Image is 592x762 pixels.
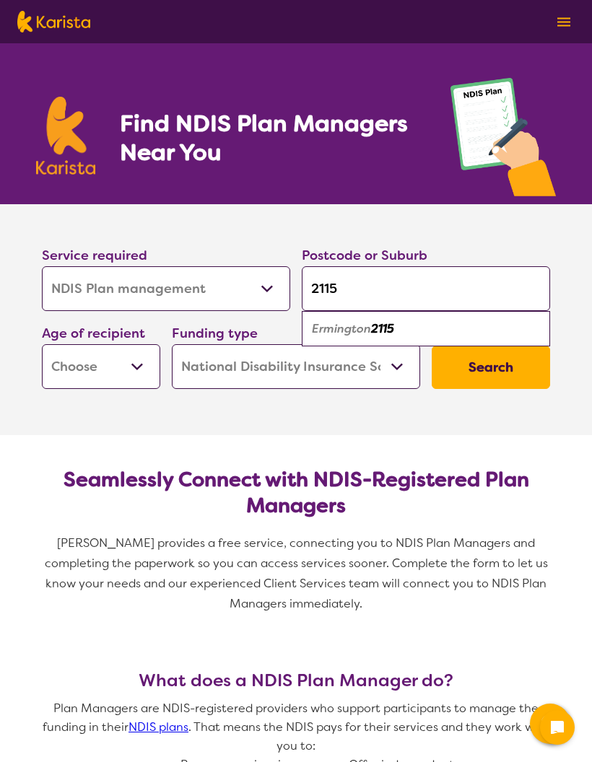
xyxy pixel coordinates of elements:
input: Type [302,266,550,311]
img: menu [557,17,570,27]
img: plan-management [450,78,556,204]
button: Channel Menu [530,704,570,744]
span: [PERSON_NAME] provides a free service, connecting you to NDIS Plan Managers and completing the pa... [45,535,551,611]
img: Karista logo [17,11,90,32]
h2: Seamlessly Connect with NDIS-Registered Plan Managers [53,467,539,519]
label: Funding type [172,325,258,342]
div: Ermington 2115 [309,315,543,343]
button: Search [432,346,550,389]
img: Karista logo [36,97,95,175]
label: Service required [42,247,147,264]
label: Postcode or Suburb [302,247,427,264]
label: Age of recipient [42,325,145,342]
p: Plan Managers are NDIS-registered providers who support participants to manage the funding in the... [36,699,556,756]
a: NDIS plans [129,719,188,735]
em: 2115 [371,321,394,336]
em: Ermington [312,321,371,336]
h1: Find NDIS Plan Managers Near You [120,109,422,167]
h3: What does a NDIS Plan Manager do? [36,670,556,691]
